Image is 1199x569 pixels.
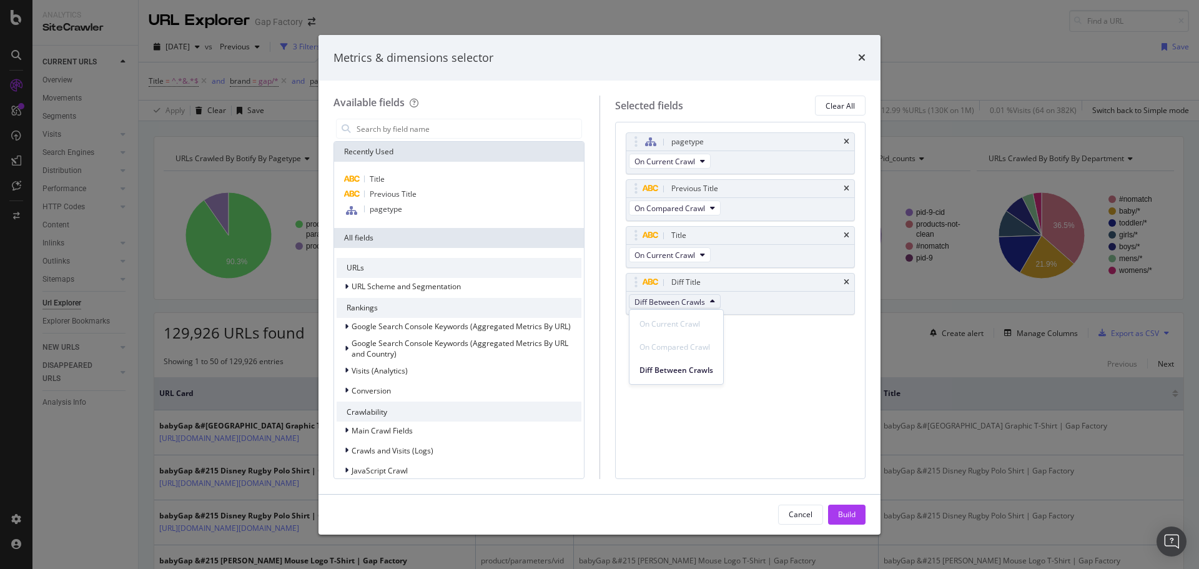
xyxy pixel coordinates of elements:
[778,505,823,525] button: Cancel
[352,385,391,396] span: Conversion
[634,156,695,167] span: On Current Crawl
[337,298,581,318] div: Rankings
[844,232,849,239] div: times
[352,281,461,292] span: URL Scheme and Segmentation
[626,132,856,174] div: pagetypetimesOn Current Crawl
[370,174,385,184] span: Title
[639,319,713,330] span: On Current Crawl
[639,342,713,353] span: On Compared Crawl
[639,365,713,376] span: Diff Between Crawls
[629,294,721,309] button: Diff Between Crawls
[626,179,856,221] div: Previous TitletimesOn Compared Crawl
[337,258,581,278] div: URLs
[334,142,584,162] div: Recently Used
[629,247,711,262] button: On Current Crawl
[634,250,695,260] span: On Current Crawl
[626,226,856,268] div: TitletimesOn Current Crawl
[828,505,866,525] button: Build
[629,154,711,169] button: On Current Crawl
[318,35,881,535] div: modal
[370,204,402,214] span: pagetype
[629,200,721,215] button: On Compared Crawl
[844,138,849,146] div: times
[671,136,704,148] div: pagetype
[815,96,866,116] button: Clear All
[352,338,568,359] span: Google Search Console Keywords (Aggregated Metrics By URL and Country)
[352,445,433,456] span: Crawls and Visits (Logs)
[352,425,413,436] span: Main Crawl Fields
[370,189,417,199] span: Previous Title
[844,279,849,286] div: times
[789,509,812,520] div: Cancel
[634,297,705,307] span: Diff Between Crawls
[858,50,866,66] div: times
[838,509,856,520] div: Build
[671,276,701,289] div: Diff Title
[671,229,686,242] div: Title
[671,182,718,195] div: Previous Title
[337,402,581,422] div: Crawlability
[355,119,581,138] input: Search by field name
[333,96,405,109] div: Available fields
[1157,527,1187,557] div: Open Intercom Messenger
[844,185,849,192] div: times
[333,50,493,66] div: Metrics & dimensions selector
[352,365,408,376] span: Visits (Analytics)
[352,321,571,332] span: Google Search Console Keywords (Aggregated Metrics By URL)
[352,465,408,476] span: JavaScript Crawl
[615,99,683,113] div: Selected fields
[626,273,856,315] div: Diff TitletimesDiff Between Crawls
[826,101,855,111] div: Clear All
[334,228,584,248] div: All fields
[634,203,705,214] span: On Compared Crawl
